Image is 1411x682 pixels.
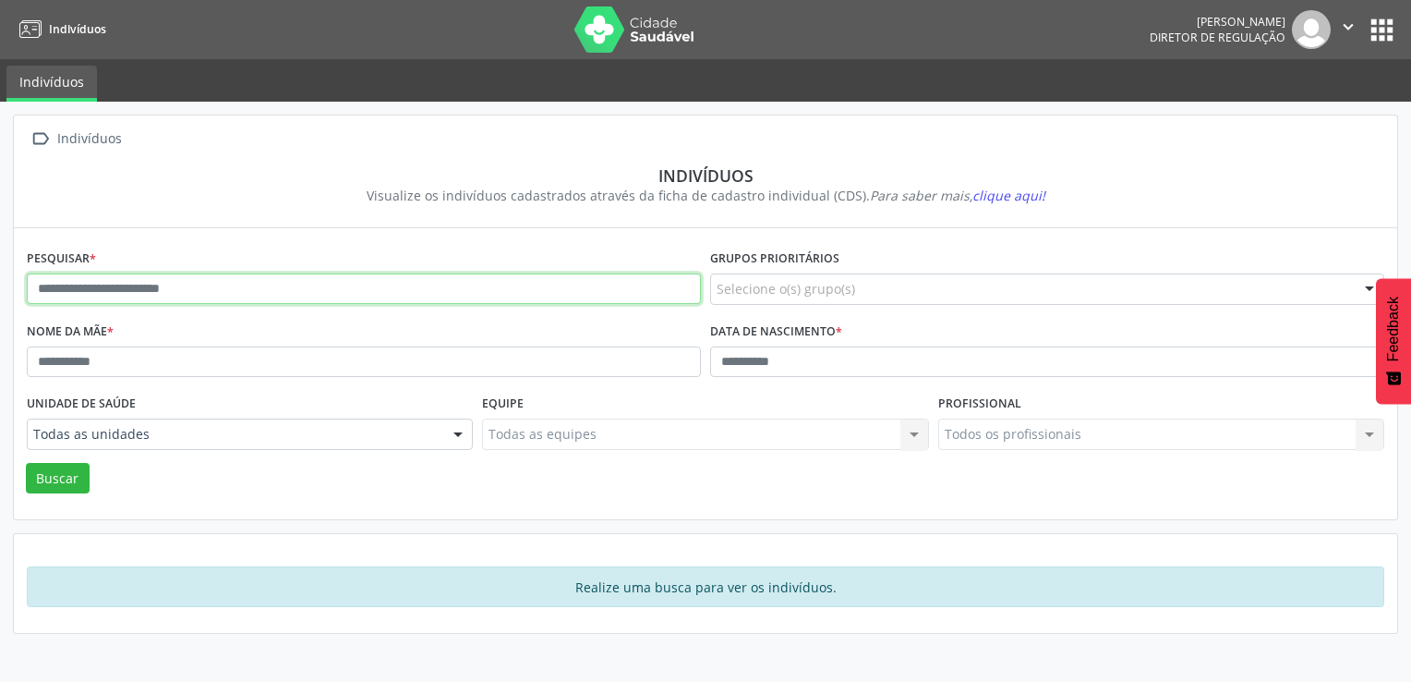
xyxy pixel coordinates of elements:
[717,279,855,298] span: Selecione o(s) grupo(s)
[1366,14,1398,46] button: apps
[1292,10,1331,49] img: img
[54,126,125,152] div: Indivíduos
[27,318,114,347] label: Nome da mãe
[49,21,106,37] span: Indivíduos
[1150,14,1285,30] div: [PERSON_NAME]
[1150,30,1285,45] span: Diretor de regulação
[710,318,842,347] label: Data de nascimento
[27,566,1384,607] div: Realize uma busca para ver os indivíduos.
[40,165,1371,186] div: Indivíduos
[1331,10,1366,49] button: 
[27,245,96,274] label: Pesquisar
[972,187,1045,204] span: clique aqui!
[1376,278,1411,404] button: Feedback - Mostrar pesquisa
[33,425,435,444] span: Todas as unidades
[26,463,90,494] button: Buscar
[938,390,1021,419] label: Profissional
[710,245,839,274] label: Grupos prioritários
[1385,297,1402,361] span: Feedback
[40,186,1371,205] div: Visualize os indivíduos cadastrados através da ficha de cadastro individual (CDS).
[27,126,54,152] i: 
[27,390,136,419] label: Unidade de saúde
[482,390,524,419] label: Equipe
[13,14,106,44] a: Indivíduos
[6,66,97,102] a: Indivíduos
[27,126,125,152] a:  Indivíduos
[1338,17,1358,37] i: 
[870,187,1045,204] i: Para saber mais,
